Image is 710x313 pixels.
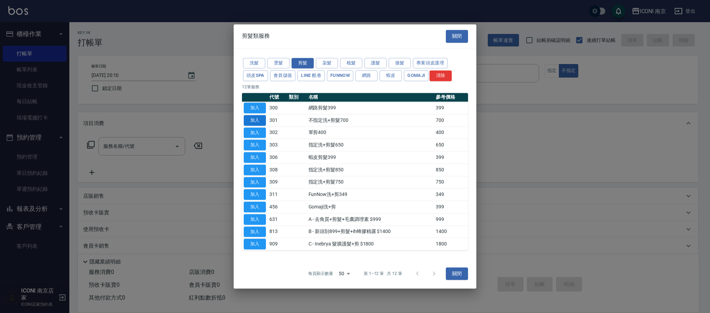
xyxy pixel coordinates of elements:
[268,126,287,139] td: 302
[434,139,468,151] td: 650
[307,164,434,176] td: 指定洗+剪髮850
[434,225,468,238] td: 1400
[268,93,287,102] th: 代號
[268,176,287,188] td: 309
[307,225,434,238] td: B - 新頭刮899+剪髮+ih蜂膠精露 $1400
[268,201,287,213] td: 456
[355,71,378,81] button: 網路
[268,213,287,226] td: 631
[404,71,428,81] button: Gomaji
[268,238,287,250] td: 909
[434,213,468,226] td: 999
[307,102,434,114] td: 網路剪髮399
[268,114,287,127] td: 301
[244,102,266,113] button: 加入
[413,58,448,69] button: 專業頭皮護理
[434,201,468,213] td: 399
[244,214,266,225] button: 加入
[434,114,468,127] td: 700
[244,127,266,138] button: 加入
[307,213,434,226] td: A - 去角質+剪髮+毛囊調理素 $999
[307,176,434,188] td: 指定洗+剪髮750
[434,102,468,114] td: 399
[268,225,287,238] td: 813
[292,58,314,69] button: 剪髮
[446,30,468,43] button: 關閉
[434,188,468,201] td: 349
[307,188,434,201] td: FunNow洗+剪349
[307,201,434,213] td: Gomaji洗+剪
[244,239,266,250] button: 加入
[244,140,266,151] button: 加入
[307,139,434,151] td: 指定洗+剪髮650
[242,84,468,90] p: 12 筆服務
[244,226,266,237] button: 加入
[430,71,452,81] button: 清除
[242,33,270,40] span: 剪髮類服務
[434,126,468,139] td: 400
[268,164,287,176] td: 308
[434,164,468,176] td: 850
[244,189,266,200] button: 加入
[336,264,353,283] div: 50
[434,151,468,164] td: 399
[434,93,468,102] th: 參考價格
[244,164,266,175] button: 加入
[297,71,325,81] button: LINE 酷卷
[364,271,402,277] p: 第 1–12 筆 共 12 筆
[287,93,306,102] th: 類別
[380,71,402,81] button: 蝦皮
[434,176,468,188] td: 750
[446,267,468,280] button: 關閉
[389,58,411,69] button: 接髮
[243,71,268,81] button: 頭皮SPA
[267,58,289,69] button: 燙髮
[364,58,387,69] button: 護髮
[327,71,353,81] button: FUNNOW
[244,202,266,212] button: 加入
[340,58,362,69] button: 梳髮
[434,238,468,250] td: 1800
[307,151,434,164] td: 蝦皮剪髮399
[307,93,434,102] th: 名稱
[244,152,266,163] button: 加入
[270,71,296,81] button: 會員儲值
[307,126,434,139] td: 單剪400
[268,139,287,151] td: 303
[268,151,287,164] td: 306
[268,188,287,201] td: 311
[243,58,265,69] button: 洗髮
[244,177,266,188] button: 加入
[307,114,434,127] td: 不指定洗+剪髮700
[308,271,333,277] p: 每頁顯示數量
[244,115,266,126] button: 加入
[268,102,287,114] td: 300
[316,58,338,69] button: 染髮
[307,238,434,250] td: C - Inebrya 髮膜護髮+剪 $1800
